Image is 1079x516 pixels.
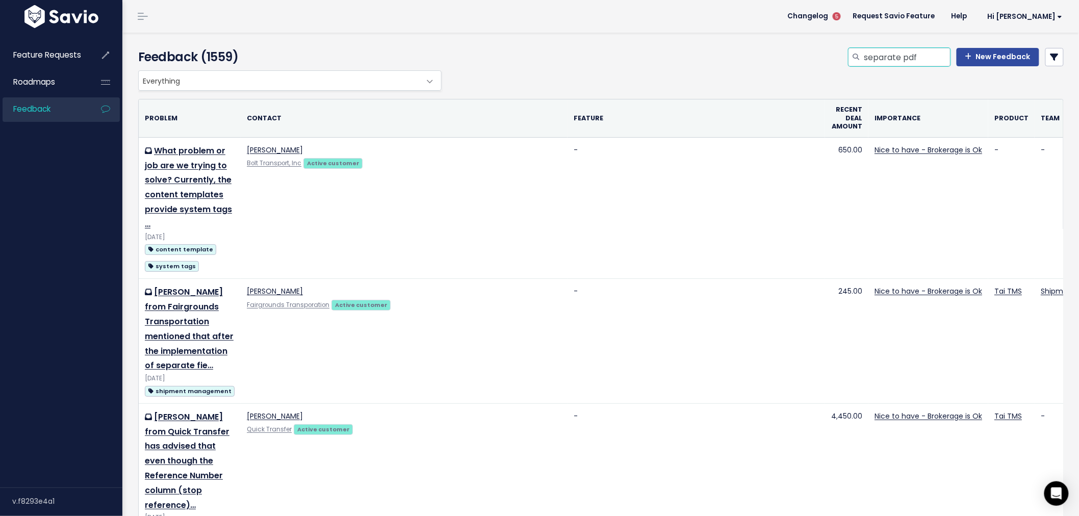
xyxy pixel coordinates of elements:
a: Quick Transfer [247,425,292,433]
div: Open Intercom Messenger [1044,481,1069,506]
div: v.f8293e4a1 [12,488,122,514]
a: New Feedback [957,48,1039,66]
span: Feature Requests [13,49,81,60]
a: Bolt Transport, Inc [247,159,301,167]
a: Active customer [303,158,363,168]
strong: Active customer [335,301,388,309]
a: Nice to have - Brokerage is Ok [875,286,982,296]
th: Problem [139,99,241,137]
a: content template [145,243,216,255]
a: Active customer [331,299,391,309]
a: Nice to have - Brokerage is Ok [875,411,982,421]
a: Roadmaps [3,70,85,94]
a: What problem or job are we trying to solve? Currently, the content templates provide system tags … [145,145,232,230]
a: [PERSON_NAME] from Quick Transfer has advised that even though the Reference Number column (stop ... [145,411,229,511]
td: - [568,279,825,403]
span: Feedback [13,104,50,114]
h4: Feedback (1559) [138,48,436,66]
td: 245.00 [825,279,868,403]
a: Active customer [294,424,353,434]
span: shipment management [145,386,235,397]
input: Search feedback... [863,48,950,66]
span: Everything [138,70,442,91]
a: [PERSON_NAME] [247,145,303,155]
a: Request Savio Feature [845,9,943,24]
a: [PERSON_NAME] [247,411,303,421]
span: Hi [PERSON_NAME] [988,13,1063,20]
th: Feature [568,99,825,137]
td: - [988,137,1035,279]
a: system tags [145,260,199,272]
th: Product [988,99,1035,137]
a: Nice to have - Brokerage is Ok [875,145,982,155]
span: system tags [145,261,199,272]
a: [PERSON_NAME] [247,286,303,296]
a: [PERSON_NAME] from Fairgrounds Transportation mentioned that after the implementation of separate... [145,286,234,371]
span: 5 [833,12,841,20]
th: Importance [868,99,988,137]
div: [DATE] [145,232,235,243]
strong: Active customer [307,159,359,167]
span: content template [145,244,216,255]
th: Contact [241,99,568,137]
span: Roadmaps [13,76,55,87]
a: Hi [PERSON_NAME] [975,9,1071,24]
th: Recent deal amount [825,99,868,137]
td: - [568,137,825,279]
a: Fairgrounds Transporation [247,301,329,309]
div: [DATE] [145,373,235,384]
a: Feedback [3,97,85,121]
span: Everything [139,71,421,90]
a: Tai TMS [994,411,1022,421]
td: 650.00 [825,137,868,279]
a: shipment management [145,384,235,397]
a: Help [943,9,975,24]
span: Changelog [788,13,829,20]
img: logo-white.9d6f32f41409.svg [22,5,101,28]
strong: Active customer [297,425,350,433]
a: Tai TMS [994,286,1022,296]
a: Feature Requests [3,43,85,67]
